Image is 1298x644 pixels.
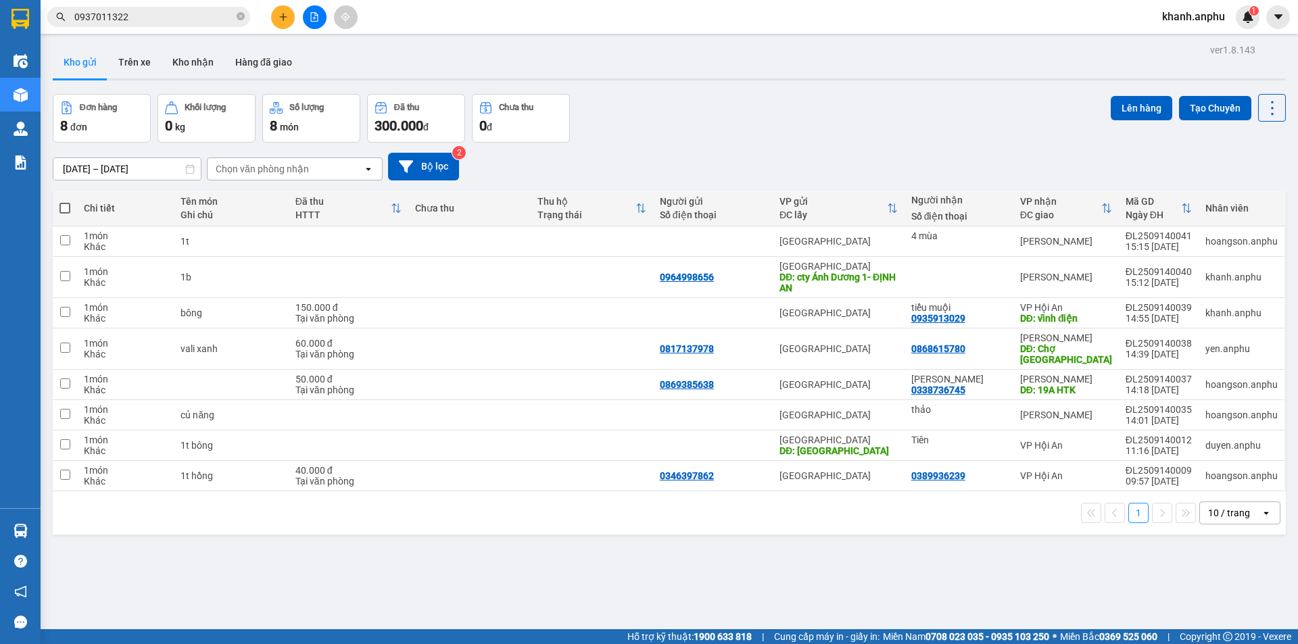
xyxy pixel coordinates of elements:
[158,11,267,28] div: VP Hội An
[53,158,201,180] input: Select a date range.
[779,343,898,354] div: [GEOGRAPHIC_DATA]
[84,435,167,445] div: 1 món
[1205,379,1278,390] div: hoangson.anphu
[1205,440,1278,451] div: duyen.anphu
[1126,349,1192,360] div: 14:39 [DATE]
[367,94,465,143] button: Đã thu300.000đ
[1020,196,1101,207] div: VP nhận
[1126,445,1192,456] div: 11:16 [DATE]
[1210,43,1255,57] div: ver 1.8.143
[289,103,324,112] div: Số lượng
[158,44,267,63] div: 0935913029
[1020,440,1112,451] div: VP Hội An
[1126,302,1192,313] div: ĐL2509140039
[14,524,28,538] img: warehouse-icon
[84,230,167,241] div: 1 món
[270,118,277,134] span: 8
[84,415,167,426] div: Khác
[84,404,167,415] div: 1 món
[911,302,1007,313] div: tiểu muội
[165,118,172,134] span: 0
[660,470,714,481] div: 0346397862
[84,374,167,385] div: 1 món
[84,241,167,252] div: Khác
[472,94,570,143] button: Chưa thu0đ
[14,88,28,102] img: warehouse-icon
[779,196,887,207] div: VP gửi
[216,162,309,176] div: Chọn văn phòng nhận
[479,118,487,134] span: 0
[911,374,1007,385] div: Huyền Phương
[14,616,27,628] span: message
[911,470,965,481] div: 0389936239
[1020,302,1112,313] div: VP Hội An
[181,410,281,420] div: củ năng
[84,476,167,487] div: Khác
[181,470,281,481] div: 1t hồng
[660,272,714,282] div: 0964998656
[1205,470,1278,481] div: hoangson.anphu
[1119,191,1199,226] th: Toggle SortBy
[1020,374,1112,385] div: [PERSON_NAME]
[14,54,28,68] img: warehouse-icon
[911,230,1007,241] div: 4 mùa
[181,343,281,354] div: vali xanh
[74,9,234,24] input: Tìm tên, số ĐT hoặc mã đơn
[334,5,358,29] button: aim
[158,70,178,84] span: DĐ:
[1126,230,1192,241] div: ĐL2509140041
[1013,191,1119,226] th: Toggle SortBy
[1168,629,1170,644] span: |
[1205,307,1278,318] div: khanh.anphu
[363,164,374,174] svg: open
[84,445,167,456] div: Khác
[84,385,167,395] div: Khác
[303,5,327,29] button: file-add
[1208,506,1250,520] div: 10 / trang
[53,94,151,143] button: Đơn hàng8đơn
[11,11,149,42] div: [GEOGRAPHIC_DATA]
[181,209,281,220] div: Ghi chú
[11,11,32,26] span: Gửi:
[158,13,191,27] span: Nhận:
[295,476,402,487] div: Tại văn phòng
[1205,343,1278,354] div: yen.anphu
[415,203,524,214] div: Chưa thu
[1242,11,1254,23] img: icon-new-feature
[1126,404,1192,415] div: ĐL2509140035
[295,196,391,207] div: Đã thu
[1126,374,1192,385] div: ĐL2509140037
[1205,203,1278,214] div: Nhân viên
[660,196,766,207] div: Người gửi
[1126,266,1192,277] div: ĐL2509140040
[779,272,898,293] div: DĐ: cty Ánh Dương 1- ĐỊNH AN
[911,195,1007,205] div: Người nhận
[774,629,880,644] span: Cung cấp máy in - giấy in:
[1126,465,1192,476] div: ĐL2509140009
[537,209,635,220] div: Trạng thái
[487,122,492,132] span: đ
[295,313,402,324] div: Tại văn phòng
[660,209,766,220] div: Số điện thoại
[1020,236,1112,247] div: [PERSON_NAME]
[1205,410,1278,420] div: hoangson.anphu
[14,122,28,136] img: warehouse-icon
[883,629,1049,644] span: Miền Nam
[1099,631,1157,642] strong: 0369 525 060
[773,191,905,226] th: Toggle SortBy
[537,196,635,207] div: Thu hộ
[779,261,898,272] div: [GEOGRAPHIC_DATA]
[185,103,226,112] div: Khối lượng
[1020,332,1112,343] div: [PERSON_NAME]
[181,307,281,318] div: bông
[84,277,167,288] div: Khác
[14,585,27,598] span: notification
[1251,6,1256,16] span: 1
[237,11,245,24] span: close-circle
[1053,634,1057,639] span: ⚪️
[84,349,167,360] div: Khác
[1205,272,1278,282] div: khanh.anphu
[175,122,185,132] span: kg
[289,191,408,226] th: Toggle SortBy
[1126,241,1192,252] div: 15:15 [DATE]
